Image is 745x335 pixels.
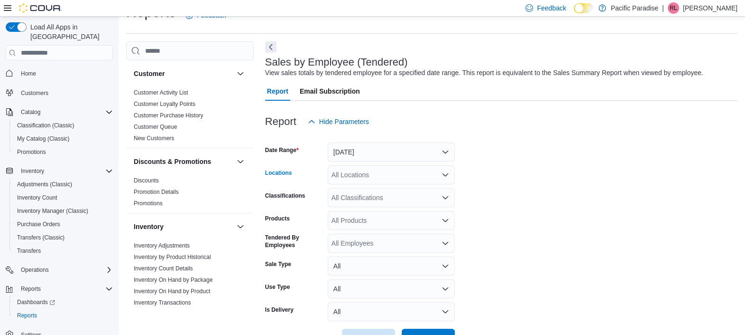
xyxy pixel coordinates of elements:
a: Promotions [13,146,50,158]
h3: Customer [134,69,165,78]
span: Dashboards [13,297,113,308]
span: Inventory [21,167,44,175]
span: Catalog [17,106,113,118]
button: Inventory [17,165,48,177]
label: Products [265,215,290,222]
div: View sales totals by tendered employee for a specified date range. This report is equivalent to t... [265,68,703,78]
span: Adjustments (Classic) [17,181,72,188]
div: Rheanne Lima [668,2,679,14]
a: Inventory Transactions [134,299,191,306]
button: Open list of options [441,171,449,179]
a: Package Details [134,311,175,317]
button: Adjustments (Classic) [9,178,117,191]
button: Reports [17,283,45,295]
button: Purchase Orders [9,218,117,231]
button: Discounts & Promotions [235,156,246,167]
span: Inventory Transactions [134,299,191,306]
button: All [328,279,455,298]
span: Promotions [17,148,46,156]
span: Inventory [17,165,113,177]
a: Inventory by Product Historical [134,254,211,260]
span: Discounts [134,177,159,184]
span: Purchase Orders [13,219,113,230]
button: Promotions [9,145,117,159]
h3: Discounts & Promotions [134,157,211,166]
span: My Catalog (Classic) [13,133,113,144]
button: Next [265,41,276,53]
span: RL [670,2,677,14]
a: Promotion Details [134,189,179,195]
input: Dark Mode [574,3,594,13]
button: Operations [17,264,53,276]
button: Catalog [2,105,117,119]
button: Open list of options [441,239,449,247]
span: Home [21,70,36,77]
label: Date Range [265,146,299,154]
button: Open list of options [441,194,449,201]
span: Inventory Count Details [134,265,193,272]
span: Customers [17,87,113,99]
span: Inventory Manager (Classic) [13,205,113,217]
a: Purchase Orders [13,219,64,230]
span: Classification (Classic) [17,122,74,129]
span: Transfers (Classic) [13,232,113,243]
a: Reports [13,310,41,321]
span: Home [17,67,113,79]
button: Catalog [17,106,44,118]
span: Dashboards [17,298,55,306]
span: Catalog [21,108,40,116]
span: Classification (Classic) [13,120,113,131]
button: Home [2,66,117,80]
span: Transfers (Classic) [17,234,64,241]
span: Hide Parameters [319,117,369,126]
button: All [328,257,455,276]
p: | [662,2,664,14]
h3: Inventory [134,222,164,231]
span: Customer Queue [134,123,177,131]
a: Inventory Adjustments [134,242,190,249]
a: Customer Activity List [134,89,188,96]
button: Transfers [9,244,117,258]
a: New Customers [134,135,174,142]
button: Customers [2,86,117,100]
label: Locations [265,169,292,177]
a: Inventory Count Details [134,265,193,272]
span: Report [267,82,288,101]
button: Classification (Classic) [9,119,117,132]
h3: Report [265,116,296,127]
a: Customers [17,87,52,99]
span: My Catalog (Classic) [17,135,70,143]
button: Reports [9,309,117,322]
span: Reports [17,283,113,295]
button: Inventory Count [9,191,117,204]
span: Reports [17,312,37,319]
span: Adjustments (Classic) [13,179,113,190]
a: Classification (Classic) [13,120,78,131]
a: Inventory Manager (Classic) [13,205,92,217]
span: Customer Loyalty Points [134,100,195,108]
span: Inventory Count [13,192,113,203]
a: Inventory Count [13,192,61,203]
label: Tendered By Employees [265,234,324,249]
a: Home [17,68,40,79]
a: Adjustments (Classic) [13,179,76,190]
span: Operations [21,266,49,274]
span: Reports [13,310,113,321]
span: Purchase Orders [17,220,60,228]
a: Dashboards [9,296,117,309]
a: Inventory On Hand by Package [134,277,213,283]
a: Dashboards [13,297,59,308]
label: Is Delivery [265,306,294,314]
div: Discounts & Promotions [126,175,254,213]
label: Classifications [265,192,305,200]
span: Customer Purchase History [134,112,203,119]
span: Promotions [134,200,163,207]
div: Customer [126,87,254,148]
p: Pacific Paradise [611,2,658,14]
button: Inventory Manager (Classic) [9,204,117,218]
button: All [328,302,455,321]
